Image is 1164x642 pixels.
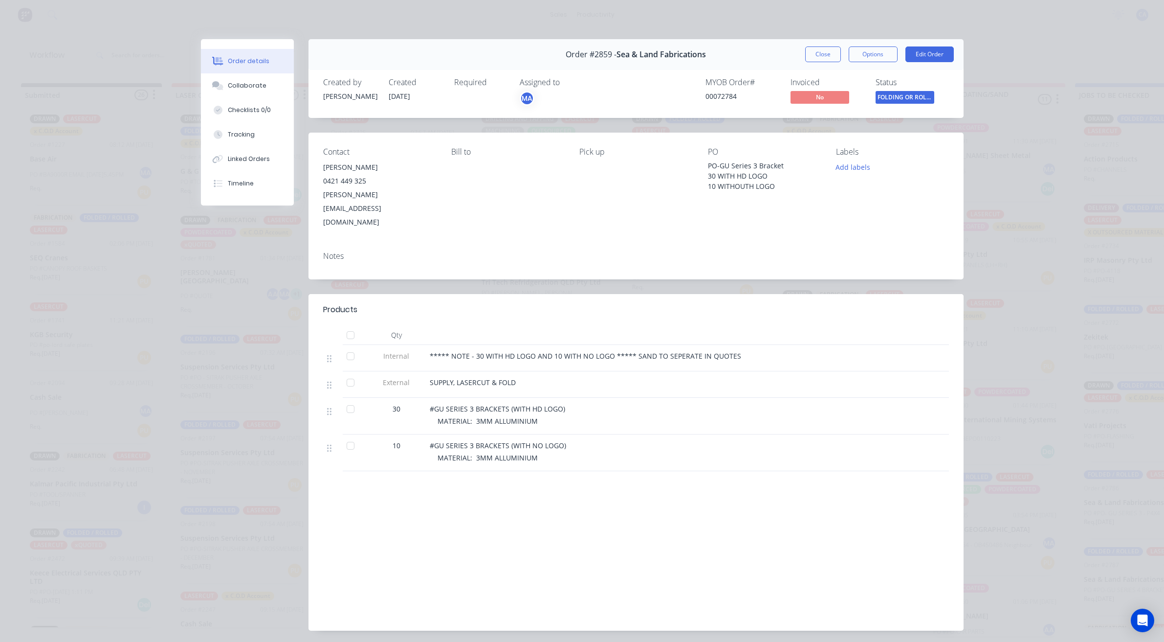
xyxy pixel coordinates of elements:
span: 30 [393,404,400,414]
span: FOLDING OR ROLL... [876,91,934,103]
span: Internal [371,351,422,361]
span: MATERIAL: 3MM ALLUMINIUM [438,453,538,462]
div: Notes [323,252,949,261]
span: Order #2859 - [566,50,616,59]
div: [PERSON_NAME][EMAIL_ADDRESS][DOMAIN_NAME] [323,188,436,229]
div: 00072784 [705,91,779,101]
div: Qty [367,325,426,345]
button: Options [849,46,898,62]
div: Checklists 0/0 [228,106,271,115]
div: 0421 449 325 [323,174,436,188]
button: Edit Order [905,46,954,62]
button: Tracking [201,122,294,147]
div: PO-GU Series 3 Bracket 30 WITH HD LOGO 10 WITHOUTH LOGO [708,160,820,191]
button: Collaborate [201,73,294,98]
span: Sea & Land Fabrications [616,50,706,59]
div: MYOB Order # [705,78,779,87]
div: Bill to [451,147,564,157]
div: Collaborate [228,81,266,90]
div: Created by [323,78,377,87]
span: External [371,377,422,388]
span: ***** NOTE - 30 WITH HD LOGO AND 10 WITH NO LOGO ***** SAND TO SEPERATE IN QUOTES [430,351,741,361]
div: [PERSON_NAME]0421 449 325[PERSON_NAME][EMAIL_ADDRESS][DOMAIN_NAME] [323,160,436,229]
div: Tracking [228,130,255,139]
div: Contact [323,147,436,157]
span: No [791,91,849,103]
button: Order details [201,49,294,73]
div: Open Intercom Messenger [1131,609,1154,632]
div: Labels [836,147,948,157]
div: Status [876,78,949,87]
div: Required [454,78,508,87]
div: Created [389,78,442,87]
div: Assigned to [520,78,617,87]
span: 10 [393,440,400,451]
div: [PERSON_NAME] [323,91,377,101]
span: MATERIAL: 3MM ALLUMINIUM [438,416,538,426]
span: SUPPLY, LASERCUT & FOLD [430,378,516,387]
div: Timeline [228,179,254,188]
div: PO [708,147,820,157]
span: #GU SERIES 3 BRACKETS (WITH HD LOGO) [430,404,565,413]
button: Checklists 0/0 [201,98,294,122]
button: Close [805,46,841,62]
span: [DATE] [389,92,410,101]
div: [PERSON_NAME] [323,160,436,174]
div: Invoiced [791,78,864,87]
span: #GU SERIES 3 BRACKETS (WITH NO LOGO) [430,441,566,450]
button: Linked Orders [201,147,294,171]
button: Timeline [201,171,294,196]
button: FOLDING OR ROLL... [876,91,934,106]
div: Order details [228,57,269,66]
button: Add labels [831,160,876,174]
button: MA [520,91,534,106]
div: Linked Orders [228,155,270,163]
div: Pick up [579,147,692,157]
div: Products [323,304,357,316]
